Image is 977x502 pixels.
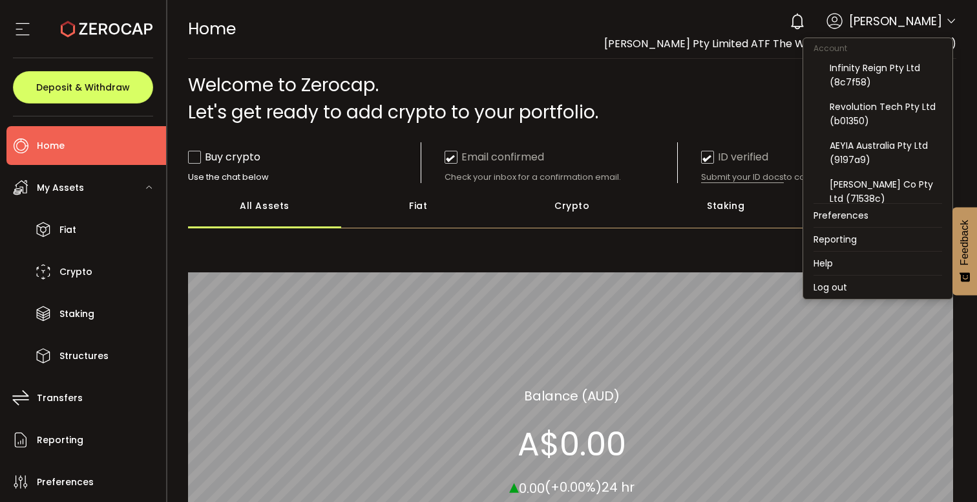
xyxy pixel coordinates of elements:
[830,100,942,128] div: Revolution Tech Pty Ltd (b01350)
[701,171,934,183] div: to complete onboarding.
[37,389,83,408] span: Transfers
[37,473,94,492] span: Preferences
[849,12,942,30] span: [PERSON_NAME]
[959,220,971,265] span: Feedback
[803,228,952,251] li: Reporting
[59,305,94,323] span: Staking
[701,149,768,165] div: ID verified
[649,183,803,228] div: Staking
[912,440,977,502] iframe: Chat Widget
[36,83,130,92] span: Deposit & Withdraw
[495,183,649,228] div: Crypto
[509,472,519,499] span: ▴
[37,136,65,155] span: Home
[59,221,76,239] span: Fiat
[803,276,952,299] li: Log out
[188,171,421,183] div: Use the chat below
[830,177,942,206] div: [PERSON_NAME] Co Pty Ltd (71538c)
[830,61,942,89] div: Infinity Reign Pty Ltd (8c7f58)
[37,431,83,450] span: Reporting
[59,263,92,281] span: Crypto
[188,183,342,228] div: All Assets
[188,17,236,40] span: Home
[188,149,260,165] div: Buy crypto
[830,138,942,167] div: AEYIA Australia Pty Ltd (9197a9)
[803,204,952,227] li: Preferences
[545,478,602,496] span: (+0.00%)
[518,424,626,463] section: A$0.00
[59,347,109,366] span: Structures
[602,478,635,496] span: 24 hr
[701,171,784,183] span: Submit your ID docs
[803,252,952,275] li: Help
[13,71,153,104] button: Deposit & Withdraw
[341,183,495,228] div: Fiat
[524,386,620,405] section: Balance (AUD)
[445,149,544,165] div: Email confirmed
[188,72,957,126] div: Welcome to Zerocap. Let's get ready to add crypto to your portfolio.
[37,179,84,197] span: My Assets
[952,207,977,295] button: Feedback - Show survey
[803,43,857,54] span: Account
[445,171,677,183] div: Check your inbox for a confirmation email.
[604,36,956,51] span: [PERSON_NAME] Pty Limited ATF The Wakefield Foundation (5505ab)
[519,479,545,497] span: 0.00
